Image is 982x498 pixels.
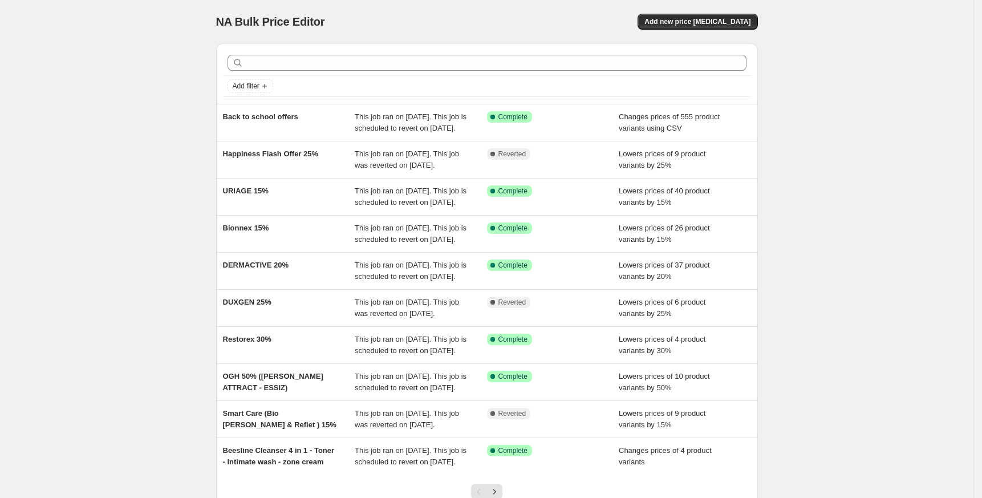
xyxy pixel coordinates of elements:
[638,14,757,30] button: Add new price [MEDICAL_DATA]
[619,261,710,281] span: Lowers prices of 37 product variants by 20%
[619,372,710,392] span: Lowers prices of 10 product variants by 50%
[223,224,269,232] span: Bionnex 15%
[355,335,466,355] span: This job ran on [DATE]. This job is scheduled to revert on [DATE].
[355,112,466,132] span: This job ran on [DATE]. This job is scheduled to revert on [DATE].
[619,409,705,429] span: Lowers prices of 9 product variants by 15%
[233,82,259,91] span: Add filter
[355,372,466,392] span: This job ran on [DATE]. This job is scheduled to revert on [DATE].
[498,261,527,270] span: Complete
[498,372,527,381] span: Complete
[355,261,466,281] span: This job ran on [DATE]. This job is scheduled to revert on [DATE].
[498,335,527,344] span: Complete
[223,446,335,466] span: Beesline Cleanser 4 in 1 - Toner - Intimate wash - zone cream
[355,446,466,466] span: This job ran on [DATE]. This job is scheduled to revert on [DATE].
[619,335,705,355] span: Lowers prices of 4 product variants by 30%
[498,298,526,307] span: Reverted
[223,298,271,306] span: DUXGEN 25%
[223,112,298,121] span: Back to school offers
[223,149,319,158] span: Happiness Flash Offer 25%
[355,224,466,244] span: This job ran on [DATE]. This job is scheduled to revert on [DATE].
[355,187,466,207] span: This job ran on [DATE]. This job is scheduled to revert on [DATE].
[228,79,273,93] button: Add filter
[498,409,526,418] span: Reverted
[223,261,289,269] span: DERMACTIVE 20%
[619,446,712,466] span: Changes prices of 4 product variants
[355,409,459,429] span: This job ran on [DATE]. This job was reverted on [DATE].
[498,224,527,233] span: Complete
[223,409,336,429] span: Smart Care (Bio [PERSON_NAME] & Reflet ) 15%
[223,187,269,195] span: URIAGE 15%
[498,112,527,122] span: Complete
[498,446,527,455] span: Complete
[619,112,720,132] span: Changes prices of 555 product variants using CSV
[644,17,750,26] span: Add new price [MEDICAL_DATA]
[498,187,527,196] span: Complete
[216,15,325,28] span: NA Bulk Price Editor
[619,149,705,169] span: Lowers prices of 9 product variants by 25%
[223,335,271,343] span: Restorex 30%
[619,187,710,207] span: Lowers prices of 40 product variants by 15%
[355,149,459,169] span: This job ran on [DATE]. This job was reverted on [DATE].
[223,372,323,392] span: OGH 50% ([PERSON_NAME] ATTRACT - ESSIZ)
[355,298,459,318] span: This job ran on [DATE]. This job was reverted on [DATE].
[619,298,705,318] span: Lowers prices of 6 product variants by 25%
[619,224,710,244] span: Lowers prices of 26 product variants by 15%
[498,149,526,159] span: Reverted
